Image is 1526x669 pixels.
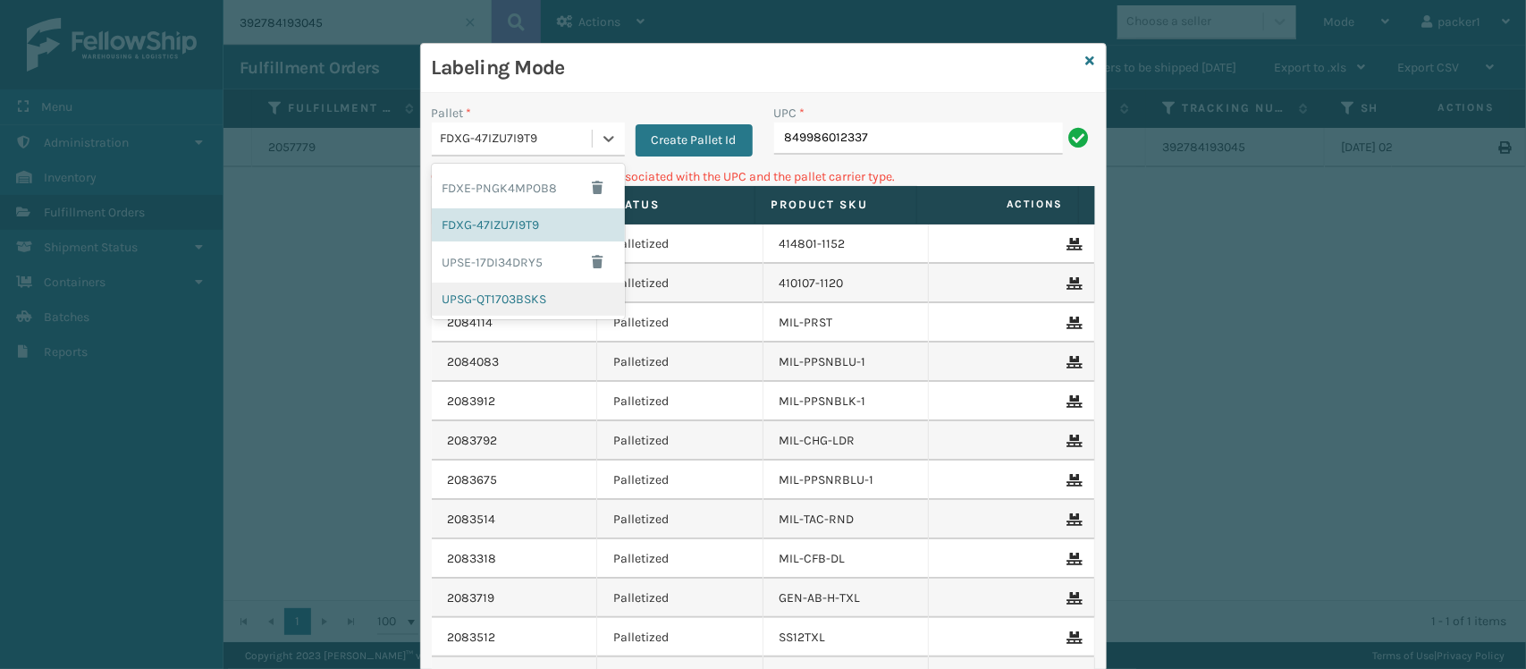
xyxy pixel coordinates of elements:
a: 2083675 [448,471,498,489]
td: MIL-PPSNBLU-1 [763,343,930,382]
div: FDXG-47IZU7I9T9 [441,130,594,148]
div: UPSG-QT1703BSKS [432,283,625,316]
div: FDXG-47IZU7I9T9 [432,208,625,241]
i: Remove From Pallet [1067,238,1078,250]
label: UPC [774,104,805,123]
i: Remove From Pallet [1067,474,1078,487]
button: Create Pallet Id [636,124,753,157]
td: Palletized [597,264,763,303]
td: MIL-TAC-RND [763,500,930,539]
a: 2083512 [448,629,496,647]
i: Remove From Pallet [1067,435,1078,447]
td: Palletized [597,343,763,382]
td: 414801-1152 [763,224,930,264]
td: SS12TXL [763,618,930,657]
td: Palletized [597,618,763,657]
td: 410107-1120 [763,264,930,303]
td: MIL-CHG-LDR [763,421,930,461]
td: Palletized [597,224,763,264]
i: Remove From Pallet [1067,592,1078,605]
td: GEN-AB-H-TXL [763,579,930,618]
i: Remove From Pallet [1067,553,1078,565]
div: UPSE-17DI34DRY5 [432,241,625,283]
i: Remove From Pallet [1067,513,1078,526]
label: Pallet [432,104,472,123]
i: Remove From Pallet [1067,631,1078,644]
td: Palletized [597,500,763,539]
label: Product SKU [771,197,900,213]
div: FDXE-PNGK4MPOB8 [432,167,625,208]
a: 2083514 [448,511,496,529]
a: 2084114 [448,314,493,332]
label: Status [610,197,738,213]
td: Palletized [597,579,763,618]
a: 2083792 [448,432,498,450]
td: Palletized [597,421,763,461]
a: 2083318 [448,550,497,568]
td: Palletized [597,539,763,579]
p: Can't find any fulfillment orders associated with the UPC and the pallet carrier type. [432,167,1095,186]
td: Palletized [597,461,763,500]
i: Remove From Pallet [1067,317,1078,329]
span: Actions [923,190,1075,219]
td: Palletized [597,303,763,343]
i: Remove From Pallet [1067,356,1078,368]
td: MIL-PRST [763,303,930,343]
a: 2083719 [448,589,495,607]
i: Remove From Pallet [1067,395,1078,408]
a: 2083912 [448,393,496,411]
td: MIL-PPSNRBLU-1 [763,461,930,500]
a: 2084083 [448,353,500,371]
td: MIL-CFB-DL [763,539,930,579]
h3: Labeling Mode [432,55,1079,81]
td: MIL-PPSNBLK-1 [763,382,930,421]
td: Palletized [597,382,763,421]
i: Remove From Pallet [1067,277,1078,290]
